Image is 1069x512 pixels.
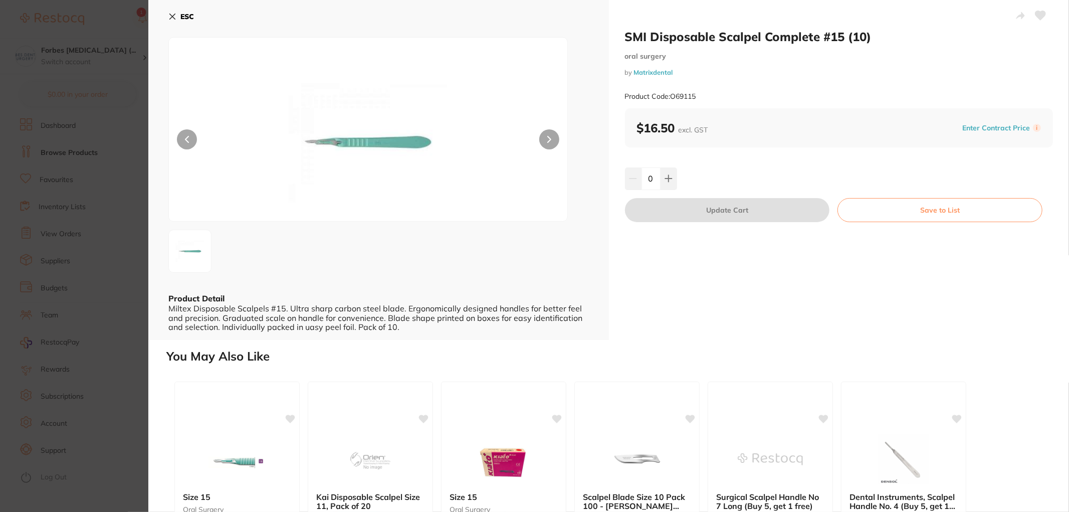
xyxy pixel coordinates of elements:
img: MzAweDMwMC5qcGc [249,63,488,221]
a: Matrixdental [634,68,673,76]
b: Product Detail [168,293,225,303]
b: Size 15 [183,492,291,501]
b: Kai Disposable Scalpel Size 11, Pack of 20 [316,492,424,511]
b: Size 15 [450,492,558,501]
b: $16.50 [637,120,708,135]
img: Surgical Scalpel Handle No 7 Long (Buy 5, get 1 free) [738,434,803,484]
button: Update Cart [625,198,830,222]
small: by [625,69,1053,76]
small: oral surgery [625,52,1053,61]
small: Product Code: O69115 [625,92,696,101]
b: Scalpel Blade Size 10 Pack 100 - Swann Morton [583,492,691,511]
span: excl. GST [679,125,708,134]
div: Miltex Disposable Scalpels #15. Ultra sharp carbon steel blade. Ergonomically designed handles fo... [168,304,589,331]
img: Dental Instruments, Scalpel Handle No. 4 (Buy 5, get 1 free) [871,434,936,484]
label: i [1033,124,1041,132]
button: ESC [168,8,194,25]
b: ESC [180,12,194,21]
img: Size 15 [471,434,536,484]
img: Scalpel Blade Size 10 Pack 100 - Swann Morton [604,434,670,484]
h2: You May Also Like [166,350,1065,364]
img: Kai Disposable Scalpel Size 11, Pack of 20 [338,434,403,484]
img: MzAweDMwMC5qcGc [172,233,208,269]
img: Size 15 [204,434,270,484]
h2: SMI Disposable Scalpel Complete #15 (10) [625,29,1053,44]
b: Dental Instruments, Scalpel Handle No. 4 (Buy 5, get 1 free) [849,492,958,511]
button: Enter Contract Price [959,123,1033,133]
button: Save to List [837,198,1042,222]
b: Surgical Scalpel Handle No 7 Long (Buy 5, get 1 free) [716,492,824,511]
